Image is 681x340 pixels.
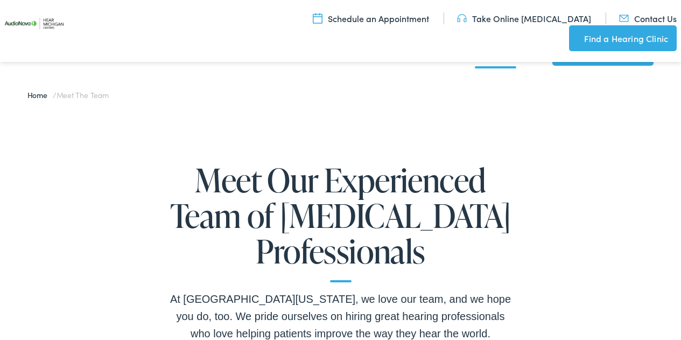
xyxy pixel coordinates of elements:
[169,162,513,282] h1: Meet Our Experienced Team of [MEDICAL_DATA] Professionals
[457,12,591,24] a: Take Online [MEDICAL_DATA]
[57,89,109,100] span: Meet the Team
[569,32,579,45] img: utility icon
[457,12,467,24] img: utility icon
[313,12,322,24] img: utility icon
[313,12,429,24] a: Schedule an Appointment
[27,89,53,100] a: Home
[619,12,629,24] img: utility icon
[27,89,109,100] span: /
[619,12,677,24] a: Contact Us
[569,25,677,51] a: Find a Hearing Clinic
